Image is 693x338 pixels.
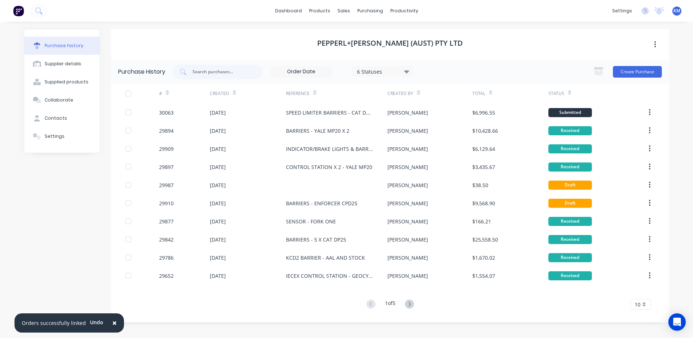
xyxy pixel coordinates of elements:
button: Supplier details [24,55,100,73]
div: IECEX CONTROL STATION - GEOCYCLE [286,272,373,280]
button: Create Purchase [613,66,662,78]
div: 29909 [159,145,174,153]
div: Received [548,144,592,153]
div: BARRIERS - YALE MP20 X 2 [286,127,349,135]
div: purchasing [354,5,387,16]
div: SPEED LIMITER BARRIERS - CAT DP25 X 5 [286,109,373,116]
img: Factory [13,5,24,16]
button: Undo [86,317,107,328]
div: Received [548,253,592,262]
div: 29786 [159,254,174,261]
div: Received [548,271,592,280]
div: Submitted [548,108,592,117]
div: Purchase history [45,42,83,49]
div: Draft [548,199,592,208]
div: $166.21 [472,218,491,225]
div: $3,435.67 [472,163,495,171]
div: sales [334,5,354,16]
div: [DATE] [210,127,226,135]
div: [PERSON_NAME] [387,145,428,153]
div: Received [548,162,592,172]
div: Purchase History [118,67,165,76]
div: productivity [387,5,422,16]
div: Open Intercom Messenger [668,313,686,331]
div: $6,129.64 [472,145,495,153]
div: # [159,90,162,97]
div: [DATE] [210,254,226,261]
div: [DATE] [210,181,226,189]
div: SENSOR - FORK ONE [286,218,336,225]
button: Supplied products [24,73,100,91]
button: Contacts [24,109,100,127]
div: $38.50 [472,181,488,189]
div: [DATE] [210,218,226,225]
input: Order Date [271,66,332,77]
div: CONTROL STATION X 2 - YALE MP20 [286,163,372,171]
div: Received [548,126,592,135]
div: Contacts [45,115,67,121]
div: 1 of 5 [385,299,395,310]
div: 29894 [159,127,174,135]
div: $10,428.66 [472,127,498,135]
div: 29877 [159,218,174,225]
div: settings [609,5,636,16]
div: [PERSON_NAME] [387,163,428,171]
div: 29842 [159,236,174,243]
div: 29897 [159,163,174,171]
div: [DATE] [210,199,226,207]
div: $9,568.90 [472,199,495,207]
div: 29987 [159,181,174,189]
button: Close [105,314,124,332]
div: Settings [45,133,65,140]
div: Supplied products [45,79,88,85]
div: $1,554.07 [472,272,495,280]
h1: PEPPERL+[PERSON_NAME] (AUST) PTY LTD [317,39,463,48]
div: 29652 [159,272,174,280]
div: BARRIERS - ENFORCER CPD25 [286,199,357,207]
button: Collaborate [24,91,100,109]
div: Status [548,90,564,97]
div: [PERSON_NAME] [387,236,428,243]
div: [PERSON_NAME] [387,199,428,207]
div: 6 Statuses [357,67,409,75]
div: [PERSON_NAME] [387,181,428,189]
div: INDICATOR/BRAKE LIGHTS & BARRIERS - KOMATSU FD25 RETRO [286,145,373,153]
div: [DATE] [210,236,226,243]
input: Search purchases... [192,68,252,75]
div: Reference [286,90,310,97]
div: Received [548,217,592,226]
div: [PERSON_NAME] [387,218,428,225]
div: 30063 [159,109,174,116]
div: Collaborate [45,97,73,103]
div: Orders successfully linked [22,319,86,327]
div: 29910 [159,199,174,207]
div: products [306,5,334,16]
div: Received [548,235,592,244]
div: [PERSON_NAME] [387,272,428,280]
div: $25,558.50 [472,236,498,243]
div: [DATE] [210,145,226,153]
div: [PERSON_NAME] [387,109,428,116]
div: $6,996.55 [472,109,495,116]
div: [PERSON_NAME] [387,127,428,135]
div: [DATE] [210,163,226,171]
span: KM [673,8,680,14]
div: [DATE] [210,109,226,116]
button: Purchase history [24,37,100,55]
div: Created By [387,90,413,97]
span: × [112,318,117,328]
button: Settings [24,127,100,145]
div: BARRIERS - 5 X CAT DP25 [286,236,346,243]
a: dashboard [271,5,306,16]
div: Created [210,90,229,97]
div: Draft [548,181,592,190]
div: Total [472,90,485,97]
div: Supplier details [45,61,81,67]
div: [PERSON_NAME] [387,254,428,261]
div: $1,670.02 [472,254,495,261]
span: 10 [635,301,640,308]
div: KCD2 BARRIER - AAL AND STOCK [286,254,365,261]
div: [DATE] [210,272,226,280]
